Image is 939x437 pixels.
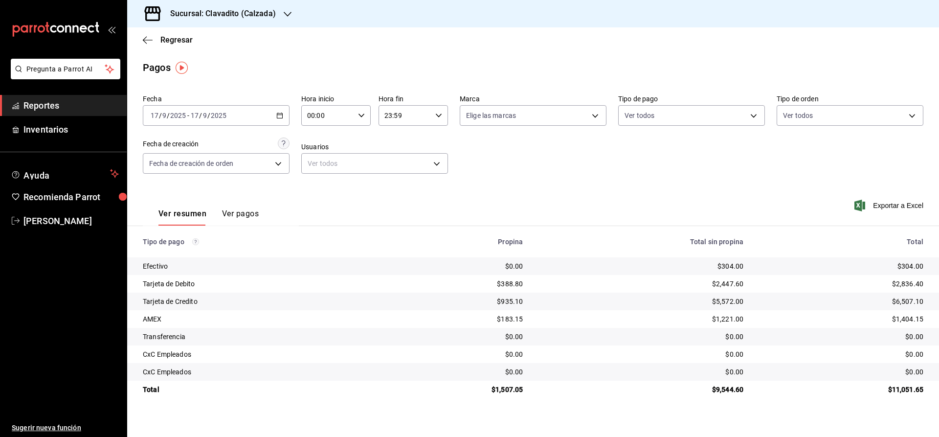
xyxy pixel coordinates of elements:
div: $0.00 [759,367,923,377]
div: $304.00 [538,261,743,271]
label: Hora inicio [301,95,371,102]
label: Fecha [143,95,290,102]
label: Tipo de orden [777,95,923,102]
input: -- [162,112,167,119]
div: $935.10 [389,297,523,306]
span: Inventarios [23,123,119,136]
span: / [167,112,170,119]
div: $2,447.60 [538,279,743,289]
button: Exportar a Excel [856,200,923,211]
div: $1,404.15 [759,314,923,324]
input: ---- [210,112,227,119]
span: [PERSON_NAME] [23,214,119,228]
button: open_drawer_menu [108,25,115,33]
div: Fecha de creación [143,139,199,149]
span: Ver todos [783,111,813,120]
div: $5,572.00 [538,297,743,306]
div: $0.00 [538,332,743,342]
div: $9,544.60 [538,385,743,394]
div: Total [759,238,923,246]
div: AMEX [143,314,373,324]
div: $0.00 [759,349,923,359]
div: $0.00 [538,367,743,377]
div: Transferencia [143,332,373,342]
svg: Los pagos realizados con Pay y otras terminales son montos brutos. [192,238,199,245]
button: Regresar [143,35,193,45]
span: Sugerir nueva función [12,423,119,433]
div: Pagos [143,60,171,75]
span: / [199,112,202,119]
div: $6,507.10 [759,297,923,306]
input: -- [202,112,207,119]
div: CxC Empleados [143,367,373,377]
div: $1,221.00 [538,314,743,324]
span: Pregunta a Parrot AI [26,64,105,74]
div: Total sin propina [538,238,743,246]
div: $0.00 [389,261,523,271]
span: / [159,112,162,119]
a: Pregunta a Parrot AI [7,71,120,81]
div: Efectivo [143,261,373,271]
input: ---- [170,112,186,119]
div: $183.15 [389,314,523,324]
div: Tipo de pago [143,238,373,246]
span: Ayuda [23,168,106,180]
div: $0.00 [759,332,923,342]
button: Ver pagos [222,209,259,226]
div: $388.80 [389,279,523,289]
div: $0.00 [538,349,743,359]
div: $0.00 [389,332,523,342]
div: $0.00 [389,367,523,377]
div: $11,051.65 [759,385,923,394]
div: Tarjeta de Credito [143,297,373,306]
div: CxC Empleados [143,349,373,359]
button: Pregunta a Parrot AI [11,59,120,79]
div: $2,836.40 [759,279,923,289]
label: Marca [460,95,606,102]
input: -- [190,112,199,119]
label: Hora fin [379,95,448,102]
span: - [187,112,189,119]
div: navigation tabs [158,209,259,226]
div: $0.00 [389,349,523,359]
label: Tipo de pago [618,95,765,102]
span: / [207,112,210,119]
div: $304.00 [759,261,923,271]
h3: Sucursal: Clavadito (Calzada) [162,8,276,20]
span: Ver todos [625,111,654,120]
img: Tooltip marker [176,62,188,74]
input: -- [150,112,159,119]
div: $1,507.05 [389,385,523,394]
button: Ver resumen [158,209,206,226]
div: Propina [389,238,523,246]
span: Regresar [160,35,193,45]
span: Elige las marcas [466,111,516,120]
div: Tarjeta de Debito [143,279,373,289]
span: Reportes [23,99,119,112]
span: Fecha de creación de orden [149,159,233,168]
div: Total [143,385,373,394]
label: Usuarios [301,143,448,150]
div: Ver todos [301,153,448,174]
span: Recomienda Parrot [23,190,119,204]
